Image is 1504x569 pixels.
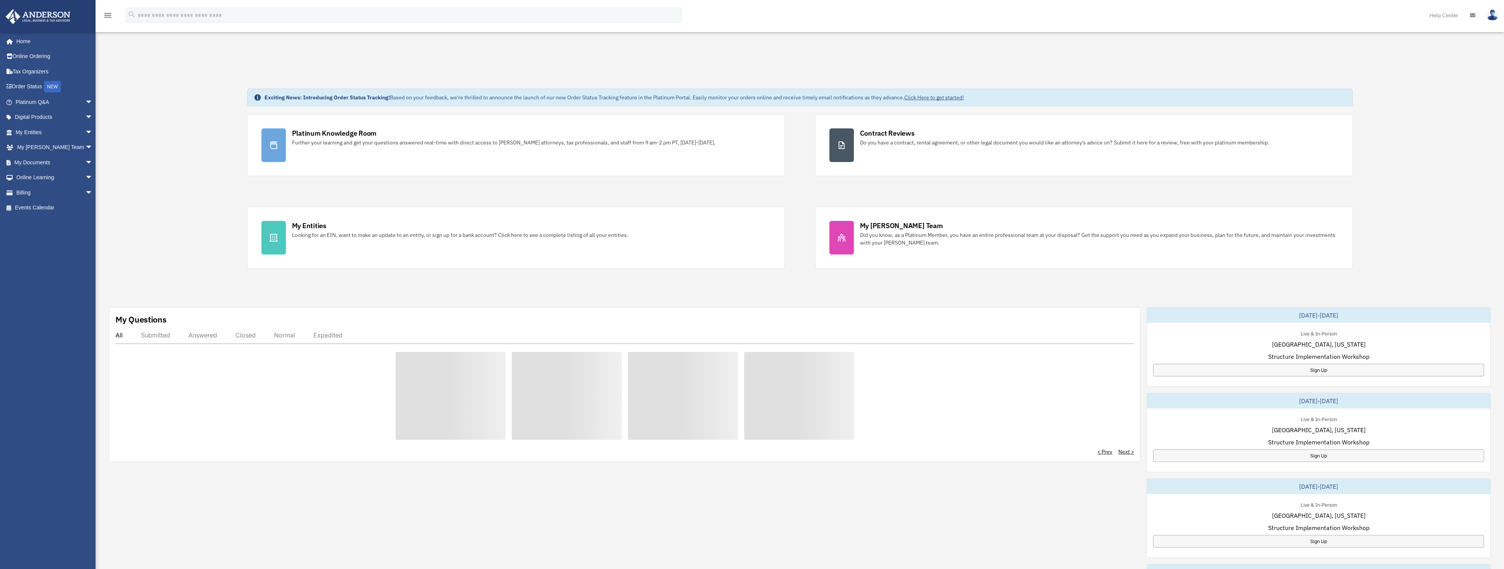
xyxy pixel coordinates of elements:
a: Digital Productsarrow_drop_down [5,110,104,125]
span: [GEOGRAPHIC_DATA], [US_STATE] [1272,340,1366,349]
a: Platinum Knowledge Room Further your learning and get your questions answered real-time with dire... [247,114,785,176]
div: Expedited [313,331,342,339]
div: All [115,331,123,339]
a: menu [103,13,112,20]
span: arrow_drop_down [85,185,101,201]
a: Sign Up [1153,364,1484,376]
span: arrow_drop_down [85,155,101,170]
div: My Questions [115,314,167,325]
a: Online Ordering [5,49,104,64]
div: Looking for an EIN, want to make an update to an entity, or sign up for a bank account? Click her... [292,231,628,239]
div: Live & In-Person [1295,415,1343,423]
div: Live & In-Person [1295,329,1343,337]
span: arrow_drop_down [85,140,101,156]
div: Closed [235,331,256,339]
div: NEW [44,81,61,92]
span: arrow_drop_down [85,94,101,110]
div: Submitted [141,331,170,339]
a: My Documentsarrow_drop_down [5,155,104,170]
div: [DATE]-[DATE] [1147,308,1490,323]
a: My Entitiesarrow_drop_down [5,125,104,140]
img: Anderson Advisors Platinum Portal [3,9,73,24]
a: Sign Up [1153,535,1484,548]
a: My [PERSON_NAME] Team Did you know, as a Platinum Member, you have an entire professional team at... [815,207,1353,269]
div: Further your learning and get your questions answered real-time with direct access to [PERSON_NAM... [292,139,715,146]
div: [DATE]-[DATE] [1147,479,1490,494]
div: [DATE]-[DATE] [1147,393,1490,409]
a: Platinum Q&Aarrow_drop_down [5,94,104,110]
div: Contract Reviews [860,128,915,138]
a: Online Learningarrow_drop_down [5,170,104,185]
span: arrow_drop_down [85,125,101,140]
span: arrow_drop_down [85,170,101,186]
a: Sign Up [1153,449,1484,462]
a: My Entities Looking for an EIN, want to make an update to an entity, or sign up for a bank accoun... [247,207,785,269]
a: Next > [1118,448,1134,456]
a: < Prev [1097,448,1112,456]
a: Events Calendar [5,200,104,216]
span: [GEOGRAPHIC_DATA], [US_STATE] [1272,425,1366,434]
div: Based on your feedback, we're thrilled to announce the launch of our new Order Status Tracking fe... [264,94,964,101]
span: arrow_drop_down [85,110,101,125]
a: Click Here to get started! [904,94,964,101]
a: Contract Reviews Do you have a contract, rental agreement, or other legal document you would like... [815,114,1353,176]
div: Live & In-Person [1295,500,1343,508]
a: Billingarrow_drop_down [5,185,104,200]
i: search [128,10,136,19]
div: Platinum Knowledge Room [292,128,377,138]
a: My [PERSON_NAME] Teamarrow_drop_down [5,140,104,155]
span: Structure Implementation Workshop [1268,352,1369,361]
div: Did you know, as a Platinum Member, you have an entire professional team at your disposal? Get th... [860,231,1339,246]
div: My [PERSON_NAME] Team [860,221,943,230]
strong: Exciting News: Introducing Order Status Tracking! [264,94,390,101]
div: My Entities [292,221,326,230]
div: Do you have a contract, rental agreement, or other legal document you would like an attorney's ad... [860,139,1269,146]
div: Answered [188,331,217,339]
span: [GEOGRAPHIC_DATA], [US_STATE] [1272,511,1366,520]
div: Normal [274,331,295,339]
img: User Pic [1487,10,1498,21]
a: Home [5,34,101,49]
a: Order StatusNEW [5,79,104,95]
a: Tax Organizers [5,64,104,79]
i: menu [103,11,112,20]
span: Structure Implementation Workshop [1268,438,1369,447]
span: Structure Implementation Workshop [1268,523,1369,532]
